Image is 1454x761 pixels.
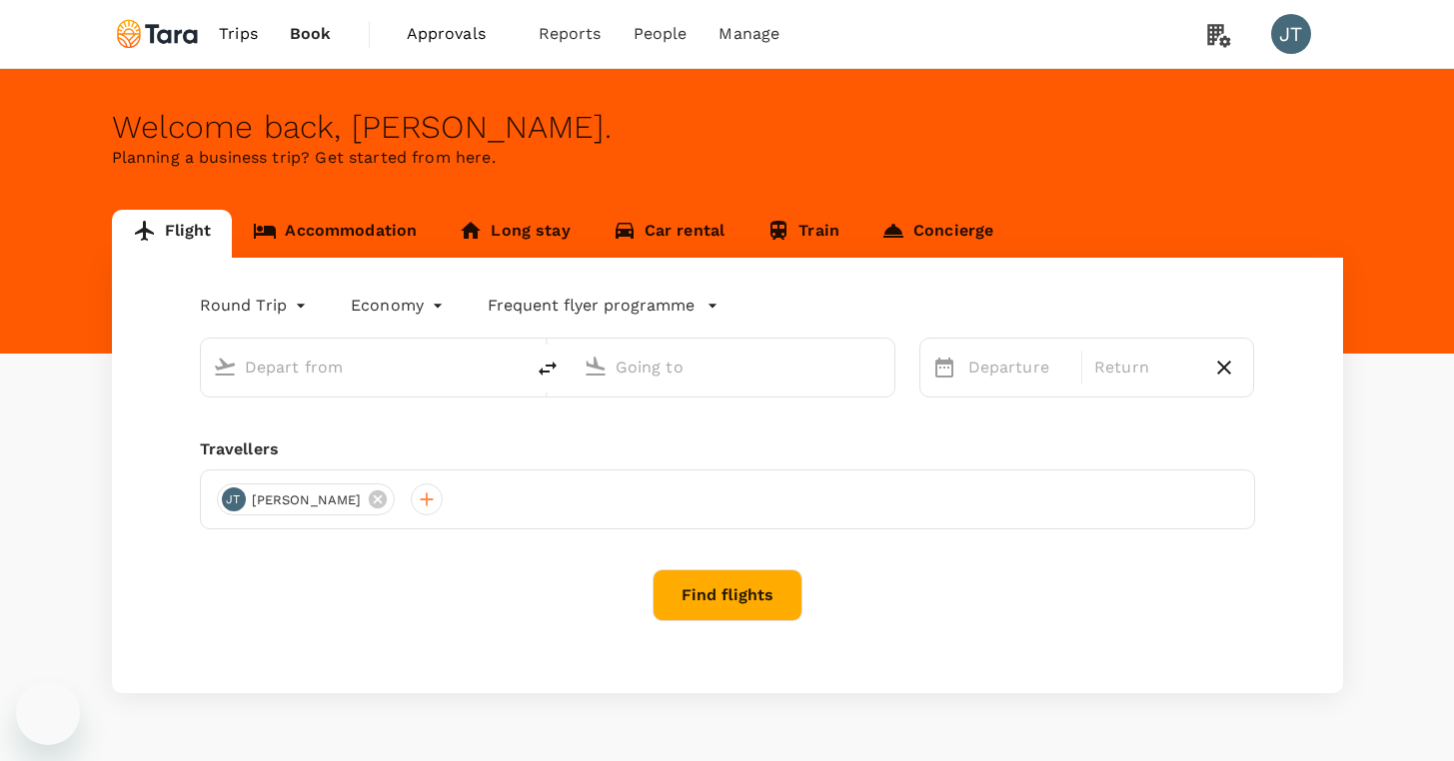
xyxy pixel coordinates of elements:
span: People [634,22,688,46]
span: Manage [719,22,779,46]
div: JT[PERSON_NAME] [217,483,396,515]
button: Frequent flyer programme [488,294,719,318]
a: Train [745,210,860,258]
div: Travellers [200,437,1255,461]
p: Departure [968,356,1069,380]
button: Open [510,365,514,369]
input: Going to [616,352,852,382]
span: Book [290,22,332,46]
a: Long stay [438,210,591,258]
p: Frequent flyer programme [488,294,695,318]
span: Trips [219,22,258,46]
div: Economy [351,290,448,322]
p: Planning a business trip? Get started from here. [112,146,1343,170]
div: Round Trip [200,290,312,322]
span: Approvals [407,22,507,46]
button: Find flights [653,569,802,621]
p: Return [1094,356,1195,380]
span: [PERSON_NAME] [240,490,374,510]
a: Concierge [860,210,1014,258]
div: Welcome back , [PERSON_NAME] . [112,109,1343,146]
iframe: Button to launch messaging window [16,681,80,745]
span: Reports [539,22,602,46]
a: Car rental [592,210,746,258]
button: delete [524,345,572,392]
input: Depart from [245,352,482,382]
a: Accommodation [232,210,438,258]
div: JT [222,487,246,511]
a: Flight [112,210,233,258]
button: Open [880,365,884,369]
div: JT [1271,14,1311,54]
img: Tara Climate Ltd [112,12,204,56]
